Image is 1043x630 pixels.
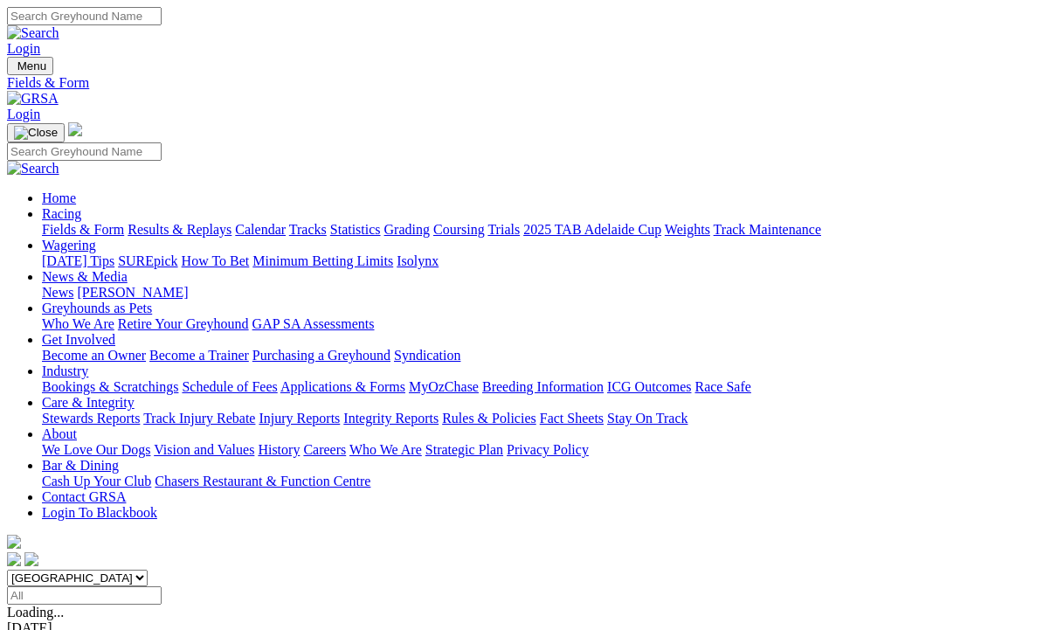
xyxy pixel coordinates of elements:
[68,122,82,136] img: logo-grsa-white.png
[42,348,146,363] a: Become an Owner
[7,142,162,161] input: Search
[7,123,65,142] button: Toggle navigation
[155,474,370,488] a: Chasers Restaurant & Function Centre
[7,586,162,605] input: Select date
[42,489,126,504] a: Contact GRSA
[409,379,479,394] a: MyOzChase
[507,442,589,457] a: Privacy Policy
[235,222,286,237] a: Calendar
[42,411,1036,426] div: Care & Integrity
[182,253,250,268] a: How To Bet
[714,222,821,237] a: Track Maintenance
[7,535,21,549] img: logo-grsa-white.png
[42,442,1036,458] div: About
[42,474,151,488] a: Cash Up Your Club
[433,222,485,237] a: Coursing
[42,222,1036,238] div: Racing
[42,395,135,410] a: Care & Integrity
[42,363,88,378] a: Industry
[42,301,152,315] a: Greyhounds as Pets
[442,411,536,426] a: Rules & Policies
[42,253,1036,269] div: Wagering
[7,91,59,107] img: GRSA
[42,316,114,331] a: Who We Are
[252,253,393,268] a: Minimum Betting Limits
[149,348,249,363] a: Become a Trainer
[540,411,604,426] a: Fact Sheets
[42,442,150,457] a: We Love Our Dogs
[118,253,177,268] a: SUREpick
[42,426,77,441] a: About
[143,411,255,426] a: Track Injury Rebate
[42,269,128,284] a: News & Media
[42,206,81,221] a: Racing
[252,348,390,363] a: Purchasing a Greyhound
[42,411,140,426] a: Stewards Reports
[303,442,346,457] a: Careers
[42,332,115,347] a: Get Involved
[14,126,58,140] img: Close
[252,316,375,331] a: GAP SA Assessments
[397,253,439,268] a: Isolynx
[42,474,1036,489] div: Bar & Dining
[42,238,96,253] a: Wagering
[7,25,59,41] img: Search
[7,107,40,121] a: Login
[42,379,178,394] a: Bookings & Scratchings
[42,316,1036,332] div: Greyhounds as Pets
[42,222,124,237] a: Fields & Form
[118,316,249,331] a: Retire Your Greyhound
[330,222,381,237] a: Statistics
[42,458,119,473] a: Bar & Dining
[289,222,327,237] a: Tracks
[394,348,460,363] a: Syndication
[343,411,439,426] a: Integrity Reports
[7,552,21,566] img: facebook.svg
[24,552,38,566] img: twitter.svg
[694,379,750,394] a: Race Safe
[42,285,73,300] a: News
[7,41,40,56] a: Login
[42,253,114,268] a: [DATE] Tips
[42,190,76,205] a: Home
[259,411,340,426] a: Injury Reports
[7,161,59,177] img: Search
[487,222,520,237] a: Trials
[7,57,53,75] button: Toggle navigation
[154,442,254,457] a: Vision and Values
[523,222,661,237] a: 2025 TAB Adelaide Cup
[42,379,1036,395] div: Industry
[128,222,231,237] a: Results & Replays
[7,7,162,25] input: Search
[258,442,300,457] a: History
[7,75,1036,91] a: Fields & Form
[42,348,1036,363] div: Get Involved
[425,442,503,457] a: Strategic Plan
[665,222,710,237] a: Weights
[77,285,188,300] a: [PERSON_NAME]
[349,442,422,457] a: Who We Are
[17,59,46,73] span: Menu
[607,379,691,394] a: ICG Outcomes
[42,285,1036,301] div: News & Media
[384,222,430,237] a: Grading
[482,379,604,394] a: Breeding Information
[182,379,277,394] a: Schedule of Fees
[280,379,405,394] a: Applications & Forms
[7,605,64,620] span: Loading...
[42,505,157,520] a: Login To Blackbook
[607,411,687,426] a: Stay On Track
